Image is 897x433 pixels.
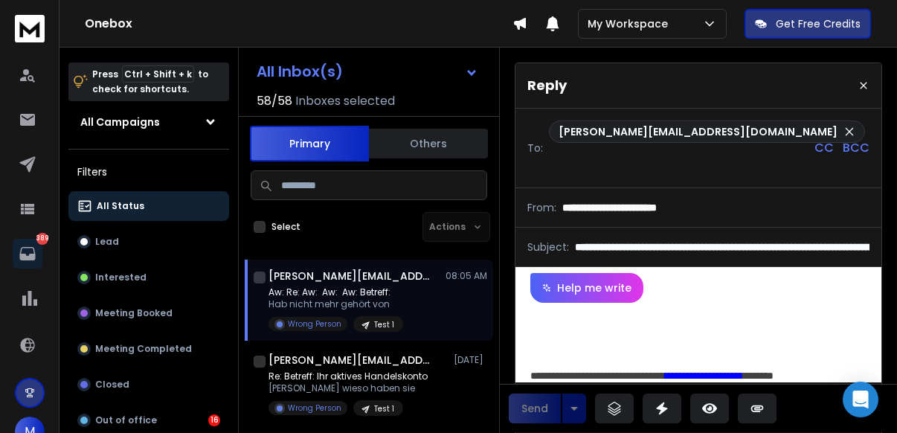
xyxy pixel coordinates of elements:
[745,9,871,39] button: Get Free Credits
[13,239,42,269] a: 389
[369,127,488,160] button: Others
[269,286,403,298] p: Aw: Re: Aw: Aw: Aw: Betreff:
[68,370,229,400] button: Closed
[527,75,567,96] p: Reply
[95,272,147,283] p: Interested
[559,124,837,139] p: [PERSON_NAME][EMAIL_ADDRESS][DOMAIN_NAME]
[527,200,556,215] p: From:
[843,139,869,157] p: BCC
[85,15,512,33] h1: Onebox
[68,227,229,257] button: Lead
[36,233,48,245] p: 389
[269,382,428,394] p: [PERSON_NAME] wieso haben sie
[257,64,343,79] h1: All Inbox(s)
[374,403,394,414] p: Test 1
[288,402,341,414] p: Wrong Person
[95,379,129,391] p: Closed
[843,382,878,417] div: Open Intercom Messenger
[269,371,428,382] p: Re: Betreff: Ihr aktives Handelskonto
[527,141,543,155] p: To:
[95,307,173,319] p: Meeting Booked
[269,298,403,310] p: Hab nicht mehr gehört von
[288,318,341,330] p: Wrong Person
[68,334,229,364] button: Meeting Completed
[68,298,229,328] button: Meeting Booked
[271,221,300,233] label: Select
[208,414,220,426] div: 16
[95,414,157,426] p: Out of office
[530,273,643,303] button: Help me write
[15,15,45,42] img: logo
[68,161,229,182] h3: Filters
[295,92,395,110] h3: Inboxes selected
[80,115,160,129] h1: All Campaigns
[95,343,192,355] p: Meeting Completed
[374,319,394,330] p: Test 1
[257,92,292,110] span: 58 / 58
[454,354,487,366] p: [DATE]
[97,200,144,212] p: All Status
[527,240,569,254] p: Subject:
[446,270,487,282] p: 08:05 AM
[250,126,369,161] button: Primary
[92,67,208,97] p: Press to check for shortcuts.
[776,16,861,31] p: Get Free Credits
[269,269,432,283] h1: [PERSON_NAME][EMAIL_ADDRESS][DOMAIN_NAME]
[68,107,229,137] button: All Campaigns
[269,353,432,368] h1: [PERSON_NAME][EMAIL_ADDRESS][DOMAIN_NAME]
[588,16,674,31] p: My Workspace
[68,191,229,221] button: All Status
[95,236,119,248] p: Lead
[122,65,194,83] span: Ctrl + Shift + k
[814,139,834,157] p: CC
[245,57,490,86] button: All Inbox(s)
[68,263,229,292] button: Interested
